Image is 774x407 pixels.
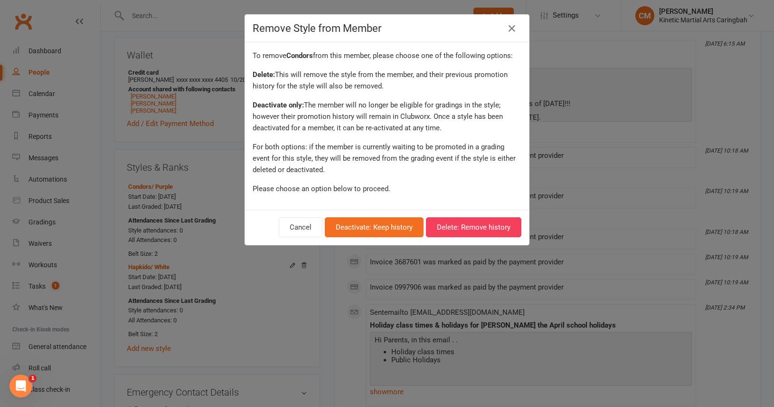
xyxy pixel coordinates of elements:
span: 1 [29,375,37,382]
strong: Condors [286,51,313,60]
div: For both options: if the member is currently waiting to be promoted in a grading event for this s... [253,141,521,175]
div: Please choose an option below to proceed. [253,183,521,194]
button: Cancel [279,217,322,237]
h4: Remove Style from Member [253,22,521,34]
button: Delete: Remove history [426,217,521,237]
div: This will remove the style from the member, and their previous promotion history for the style wi... [253,69,521,92]
div: The member will no longer be eligible for gradings in the style; however their promotion history ... [253,99,521,134]
a: Close [504,21,519,36]
button: Deactivate: Keep history [325,217,424,237]
iframe: Intercom live chat [9,375,32,397]
div: To remove from this member, please choose one of the following options: [253,50,521,61]
strong: Deactivate only: [253,101,304,109]
strong: Delete: [253,70,275,79]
